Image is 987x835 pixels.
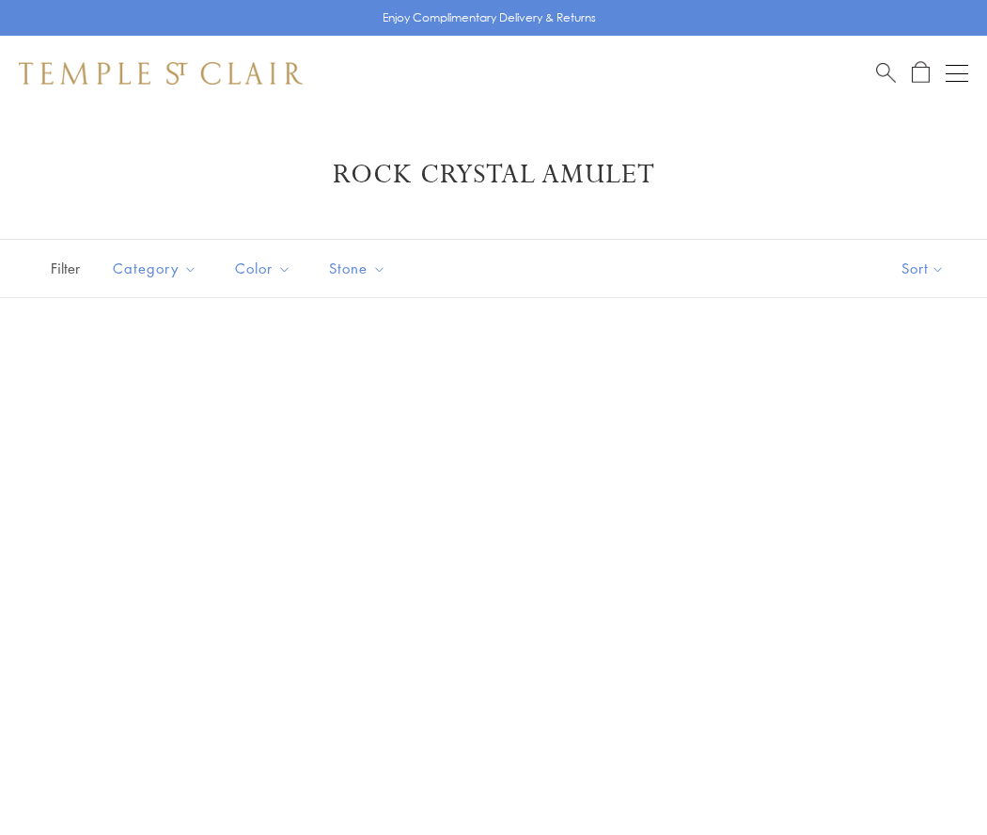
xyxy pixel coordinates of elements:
[383,8,596,27] p: Enjoy Complimentary Delivery & Returns
[47,158,940,192] h1: Rock Crystal Amulet
[946,62,968,85] button: Open navigation
[912,61,930,85] a: Open Shopping Bag
[859,240,987,297] button: Show sort by
[221,247,305,290] button: Color
[876,61,896,85] a: Search
[103,257,211,280] span: Category
[226,257,305,280] span: Color
[99,247,211,290] button: Category
[320,257,400,280] span: Stone
[315,247,400,290] button: Stone
[19,62,303,85] img: Temple St. Clair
